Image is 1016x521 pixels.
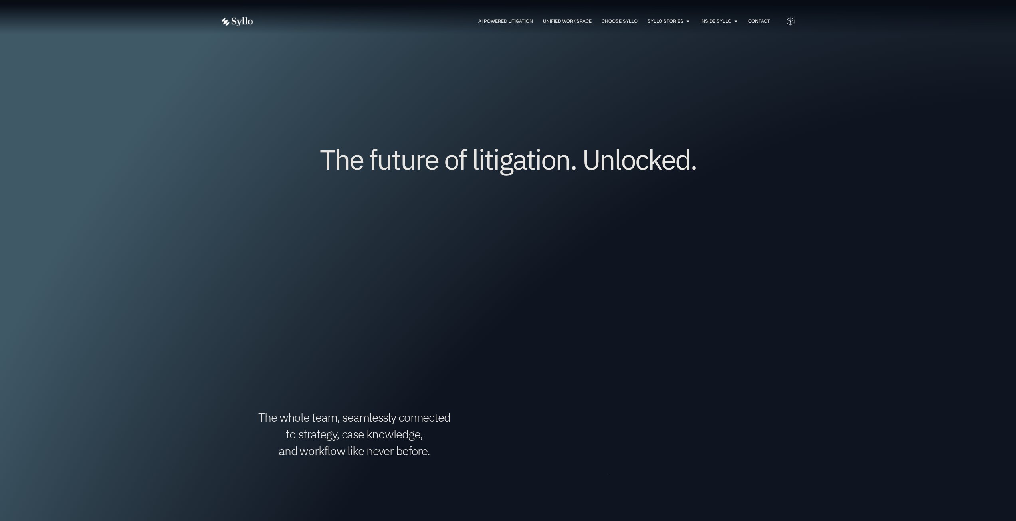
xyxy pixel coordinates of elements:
[220,17,253,27] img: white logo
[269,18,770,25] nav: Menu
[543,18,592,25] a: Unified Workspace
[602,18,638,25] a: Choose Syllo
[748,18,770,25] a: Contact
[269,18,770,25] div: Menu Toggle
[700,18,731,25] a: Inside Syllo
[478,18,533,25] a: AI Powered Litigation
[221,409,488,459] h1: The whole team, seamlessly connected to strategy, case knowledge, and workflow like never before.
[648,18,683,25] a: Syllo Stories
[269,146,748,172] h1: The future of litigation. Unlocked.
